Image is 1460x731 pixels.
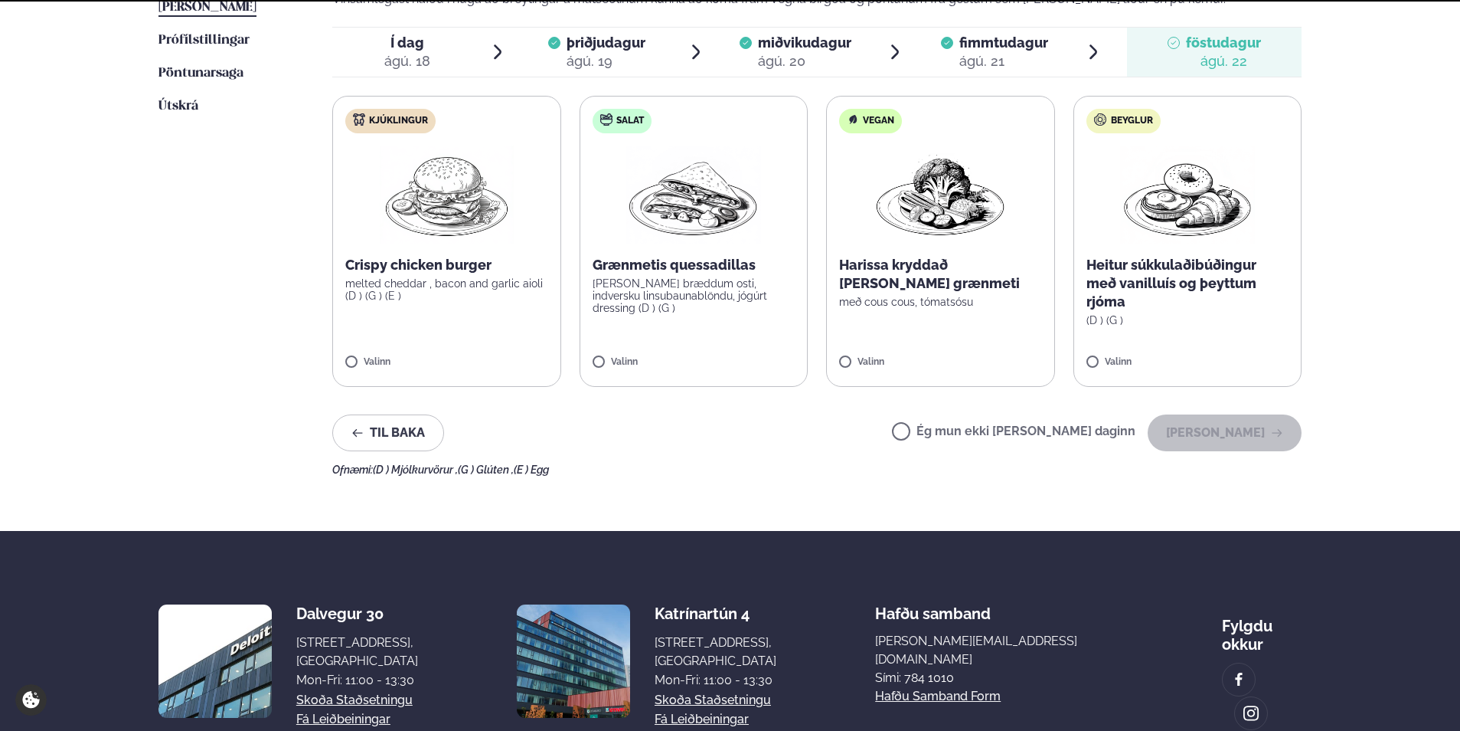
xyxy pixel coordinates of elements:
[296,634,418,670] div: [STREET_ADDRESS], [GEOGRAPHIC_DATA]
[593,256,795,274] p: Grænmetis quessadillas
[1230,671,1247,689] img: image alt
[345,277,548,302] p: melted cheddar , bacon and garlic aioli (D ) (G ) (E )
[1186,34,1261,51] span: föstudagur
[332,464,1302,476] div: Ofnæmi:
[873,146,1008,244] img: Vegan.png
[600,113,612,126] img: salad.svg
[158,100,198,113] span: Útskrá
[384,52,430,70] div: ágú. 18
[296,710,390,729] a: Fá leiðbeiningar
[626,146,761,244] img: Quesadilla.png
[158,67,243,80] span: Pöntunarsaga
[655,691,771,710] a: Skoða staðsetningu
[567,52,645,70] div: ágú. 19
[1222,605,1302,654] div: Fylgdu okkur
[158,31,250,50] a: Prófílstillingar
[158,1,256,14] span: [PERSON_NAME]
[296,671,418,690] div: Mon-Fri: 11:00 - 13:30
[158,34,250,47] span: Prófílstillingar
[384,34,430,52] span: Í dag
[158,97,198,116] a: Útskrá
[593,277,795,314] p: [PERSON_NAME] bræddum osti, indversku linsubaunablöndu, jógúrt dressing (D ) (G )
[839,296,1042,308] p: með cous cous, tómatsósu
[514,464,549,476] span: (E ) Egg
[1111,115,1153,127] span: Beyglur
[875,592,991,623] span: Hafðu samband
[517,605,630,718] img: image alt
[1086,256,1289,311] p: Heitur súkkulaðibúðingur með vanilluís og þeyttum rjóma
[1186,52,1261,70] div: ágú. 22
[655,671,776,690] div: Mon-Fri: 11:00 - 13:30
[1094,113,1107,126] img: bagle-new-16px.svg
[616,115,644,127] span: Salat
[875,632,1123,669] a: [PERSON_NAME][EMAIL_ADDRESS][DOMAIN_NAME]
[15,684,47,716] a: Cookie settings
[158,64,243,83] a: Pöntunarsaga
[158,605,272,718] img: image alt
[847,113,859,126] img: Vegan.svg
[1148,415,1302,451] button: [PERSON_NAME]
[863,115,894,127] span: Vegan
[875,669,1123,687] p: Sími: 784 1010
[655,710,749,729] a: Fá leiðbeiningar
[296,605,418,623] div: Dalvegur 30
[1235,697,1267,729] a: image alt
[567,34,645,51] span: þriðjudagur
[332,415,444,451] button: Til baka
[1086,314,1289,326] p: (D ) (G )
[1223,664,1255,696] a: image alt
[959,52,1048,70] div: ágú. 21
[839,256,1042,293] p: Harissa kryddað [PERSON_NAME] grænmeti
[758,34,851,51] span: miðvikudagur
[373,464,458,476] span: (D ) Mjólkurvörur ,
[379,146,514,244] img: Hamburger.png
[369,115,428,127] span: Kjúklingur
[655,634,776,670] div: [STREET_ADDRESS], [GEOGRAPHIC_DATA]
[1243,705,1259,723] img: image alt
[959,34,1048,51] span: fimmtudagur
[1120,146,1255,244] img: Croissant.png
[345,256,548,274] p: Crispy chicken burger
[758,52,851,70] div: ágú. 20
[875,687,1001,706] a: Hafðu samband form
[296,691,413,710] a: Skoða staðsetningu
[458,464,514,476] span: (G ) Glúten ,
[655,605,776,623] div: Katrínartún 4
[353,113,365,126] img: chicken.svg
